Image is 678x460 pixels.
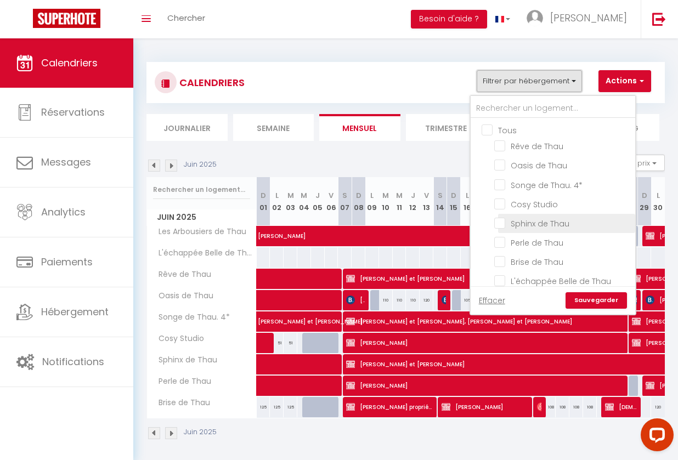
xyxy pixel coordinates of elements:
[252,226,266,247] a: [PERSON_NAME]
[352,177,365,226] th: 08
[477,70,582,92] button: Filtrer par hébergement
[146,114,228,141] li: Journalier
[451,190,456,201] abbr: D
[311,177,325,226] th: 05
[149,247,258,259] span: L'échappée Belle de Thau
[41,105,105,119] span: Réservations
[438,190,443,201] abbr: S
[346,375,625,396] span: [PERSON_NAME]
[470,95,636,315] div: Filtrer par hébergement
[479,294,505,306] a: Effacer
[149,226,249,238] span: Les Arbousiers de Thau
[346,311,625,332] span: [PERSON_NAME] et [PERSON_NAME], [PERSON_NAME] et [PERSON_NAME]
[657,190,660,201] abbr: L
[284,397,297,417] div: 125
[537,396,541,417] span: [PERSON_NAME]
[41,305,109,319] span: Hébergement
[511,199,558,210] span: Cosy Studio
[167,12,205,24] span: Chercher
[471,99,635,118] input: Rechercher un logement...
[424,190,429,201] abbr: V
[261,190,266,201] abbr: D
[319,114,400,141] li: Mensuel
[632,414,678,460] iframe: LiveChat chat widget
[461,177,474,226] th: 16
[297,177,311,226] th: 04
[149,397,213,409] span: Brise de Thau
[346,289,364,310] span: [PERSON_NAME]
[149,333,207,345] span: Cosy Studio
[184,427,217,438] p: Juin 2025
[284,177,297,226] th: 03
[301,190,307,201] abbr: M
[382,190,389,201] abbr: M
[41,155,91,169] span: Messages
[329,190,334,201] abbr: V
[270,397,284,417] div: 125
[287,190,294,201] abbr: M
[527,10,543,26] img: ...
[149,311,233,323] span: Songe de Thau. 4*
[270,177,284,226] th: 02
[598,70,651,92] button: Actions
[550,11,627,25] span: [PERSON_NAME]
[258,305,409,326] span: [PERSON_NAME] et [PERSON_NAME]
[346,332,625,353] span: [PERSON_NAME]
[365,177,379,226] th: 09
[149,354,220,366] span: Sphinx de Thau
[370,190,374,201] abbr: L
[153,180,250,200] input: Rechercher un logement...
[346,396,433,417] span: [PERSON_NAME] propriétaire Brise de thau
[147,209,256,225] span: Juin 2025
[379,177,393,226] th: 10
[406,177,420,226] th: 12
[605,396,637,417] span: [DEMOGRAPHIC_DATA] et [PERSON_NAME]
[406,114,487,141] li: Trimestre
[411,190,415,201] abbr: J
[184,160,217,170] p: Juin 2025
[149,269,214,281] span: Rêve de Thau
[342,190,347,201] abbr: S
[41,205,86,219] span: Analytics
[651,177,665,226] th: 30
[42,355,104,368] span: Notifications
[447,177,461,226] th: 15
[511,218,569,229] span: Sphinx de Thau
[315,190,320,201] abbr: J
[275,190,279,201] abbr: L
[651,397,665,417] div: 120
[466,190,469,201] abbr: L
[149,290,216,302] span: Oasis de Thau
[257,177,270,226] th: 01
[566,292,627,309] a: Sauvegarder
[41,255,93,269] span: Paiements
[284,333,297,353] div: 51
[420,177,433,226] th: 13
[642,190,647,201] abbr: D
[583,397,597,417] div: 108
[442,289,446,310] span: [PERSON_NAME]
[637,177,651,226] th: 29
[396,190,403,201] abbr: M
[346,268,625,289] span: [PERSON_NAME] et [PERSON_NAME]
[411,10,487,29] button: Besoin d'aide ?
[252,311,266,332] a: [PERSON_NAME] et [PERSON_NAME]
[442,396,528,417] span: [PERSON_NAME]
[233,114,314,141] li: Semaine
[41,56,98,70] span: Calendriers
[461,290,474,310] div: 105
[652,12,666,26] img: logout
[393,177,406,226] th: 11
[543,397,556,417] div: 108
[149,376,214,388] span: Perle de Thau
[569,397,583,417] div: 108
[433,177,447,226] th: 14
[177,70,245,95] h3: CALENDRIERS
[33,9,100,28] img: Super Booking
[338,177,352,226] th: 07
[511,180,583,191] span: Songe de Thau. 4*
[420,290,433,310] div: 120
[356,190,361,201] abbr: D
[257,397,270,417] div: 125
